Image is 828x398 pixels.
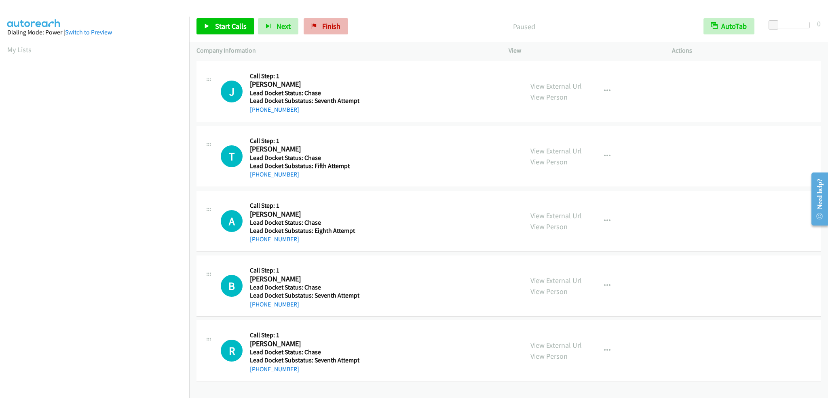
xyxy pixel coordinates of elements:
[773,22,810,28] div: Delay between calls (in seconds)
[250,210,357,219] h2: [PERSON_NAME]
[672,46,821,55] p: Actions
[250,162,357,170] h5: Lead Docket Substatus: Fifth Attempt
[250,154,357,162] h5: Lead Docket Status: Chase
[221,275,243,297] h1: B
[359,21,689,32] p: Paused
[530,81,582,91] a: View External Url
[250,348,359,356] h5: Lead Docket Status: Chase
[250,89,359,97] h5: Lead Docket Status: Chase
[250,331,359,339] h5: Call Step: 1
[221,275,243,297] div: The call is yet to be attempted
[250,106,299,113] a: [PHONE_NUMBER]
[250,72,359,80] h5: Call Step: 1
[530,157,568,166] a: View Person
[703,18,754,34] button: AutoTab
[7,45,32,54] a: My Lists
[250,339,357,349] h2: [PERSON_NAME]
[250,80,357,89] h2: [PERSON_NAME]
[221,145,243,167] h1: T
[258,18,298,34] button: Next
[250,235,299,243] a: [PHONE_NUMBER]
[196,18,254,34] a: Start Calls
[277,21,291,31] span: Next
[250,292,359,300] h5: Lead Docket Substatus: Seventh Attempt
[65,28,112,36] a: Switch to Preview
[530,351,568,361] a: View Person
[817,18,821,29] div: 0
[509,46,657,55] p: View
[250,202,357,210] h5: Call Step: 1
[530,222,568,231] a: View Person
[7,28,182,37] div: Dialing Mode: Power |
[221,145,243,167] div: The call is yet to be attempted
[250,283,359,292] h5: Lead Docket Status: Chase
[530,287,568,296] a: View Person
[322,21,340,31] span: Finish
[221,81,243,102] div: The call is yet to be attempted
[250,275,357,284] h2: [PERSON_NAME]
[805,167,828,231] iframe: Resource Center
[250,219,357,227] h5: Lead Docket Status: Chase
[250,356,359,364] h5: Lead Docket Substatus: Seventh Attempt
[215,21,247,31] span: Start Calls
[530,211,582,220] a: View External Url
[250,170,299,178] a: [PHONE_NUMBER]
[250,227,357,235] h5: Lead Docket Substatus: Eighth Attempt
[250,365,299,373] a: [PHONE_NUMBER]
[196,46,494,55] p: Company Information
[250,97,359,105] h5: Lead Docket Substatus: Seventh Attempt
[250,266,359,275] h5: Call Step: 1
[530,146,582,155] a: View External Url
[221,210,243,232] h1: A
[530,276,582,285] a: View External Url
[221,210,243,232] div: The call is yet to be attempted
[304,18,348,34] a: Finish
[221,340,243,362] h1: R
[250,145,357,154] h2: [PERSON_NAME]
[250,300,299,308] a: [PHONE_NUMBER]
[221,81,243,102] h1: J
[221,340,243,362] div: The call is yet to be attempted
[530,341,582,350] a: View External Url
[250,137,357,145] h5: Call Step: 1
[530,92,568,102] a: View Person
